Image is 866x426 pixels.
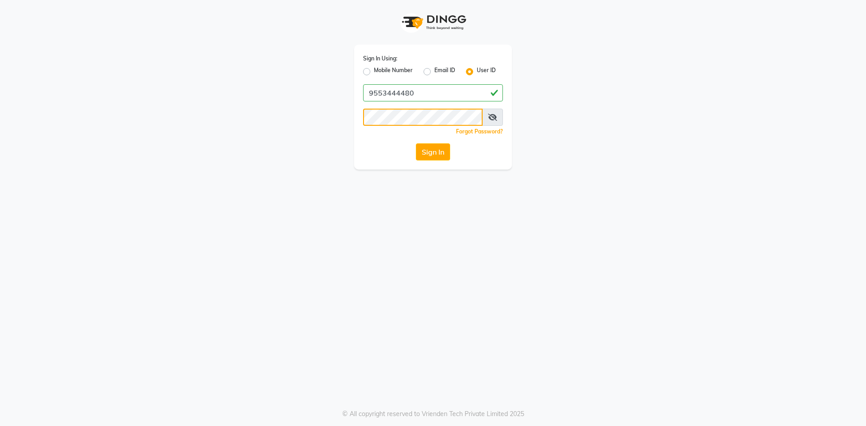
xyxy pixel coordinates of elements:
label: User ID [477,66,496,77]
label: Mobile Number [374,66,413,77]
label: Email ID [434,66,455,77]
input: Username [363,109,483,126]
button: Sign In [416,143,450,160]
input: Username [363,84,503,101]
label: Sign In Using: [363,55,397,63]
img: logo1.svg [397,9,469,36]
a: Forgot Password? [456,128,503,135]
